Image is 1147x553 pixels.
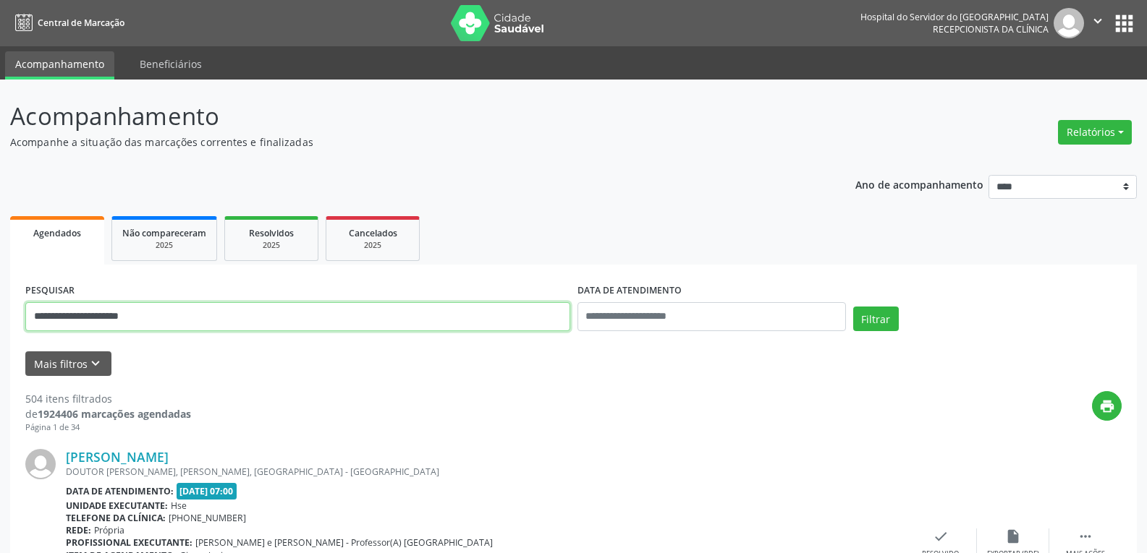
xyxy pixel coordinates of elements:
[169,512,246,524] span: [PHONE_NUMBER]
[10,11,124,35] a: Central de Marcação
[38,407,191,421] strong: 1924406 marcações agendadas
[66,500,168,512] b: Unidade executante:
[933,528,949,544] i: check
[25,421,191,434] div: Página 1 de 34
[1112,11,1137,36] button: apps
[25,406,191,421] div: de
[235,240,308,251] div: 2025
[337,240,409,251] div: 2025
[853,306,899,331] button: Filtrar
[1005,528,1021,544] i: insert_drive_file
[10,134,799,150] p: Acompanhe a situação das marcações correntes e finalizadas
[33,227,81,239] span: Agendados
[88,356,103,372] i: keyboard_arrow_down
[195,536,493,549] span: [PERSON_NAME] e [PERSON_NAME] - Professor(A) [GEOGRAPHIC_DATA]
[10,98,799,134] p: Acompanhamento
[66,485,174,497] b: Data de atendimento:
[1099,398,1115,414] i: print
[122,240,206,251] div: 2025
[1084,8,1112,38] button: 
[1058,120,1132,145] button: Relatórios
[25,391,191,406] div: 504 itens filtrados
[933,23,1049,35] span: Recepcionista da clínica
[5,51,114,80] a: Acompanhamento
[249,227,294,239] span: Resolvidos
[130,51,212,77] a: Beneficiários
[66,524,91,536] b: Rede:
[177,483,237,500] span: [DATE] 07:00
[1078,528,1093,544] i: 
[1090,13,1106,29] i: 
[66,449,169,465] a: [PERSON_NAME]
[171,500,187,512] span: Hse
[577,280,682,302] label: DATA DE ATENDIMENTO
[860,11,1049,23] div: Hospital do Servidor do [GEOGRAPHIC_DATA]
[66,536,192,549] b: Profissional executante:
[25,449,56,479] img: img
[38,17,124,29] span: Central de Marcação
[122,227,206,239] span: Não compareceram
[94,524,124,536] span: Própria
[855,175,983,193] p: Ano de acompanhamento
[66,512,166,524] b: Telefone da clínica:
[25,280,75,302] label: PESQUISAR
[66,466,905,478] div: DOUTOR [PERSON_NAME], [PERSON_NAME], [GEOGRAPHIC_DATA] - [GEOGRAPHIC_DATA]
[1054,8,1084,38] img: img
[25,351,111,377] button: Mais filtroskeyboard_arrow_down
[349,227,397,239] span: Cancelados
[1092,391,1122,421] button: print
